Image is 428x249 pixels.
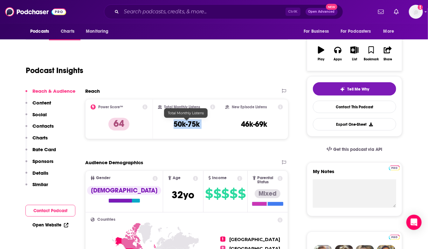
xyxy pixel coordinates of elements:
button: Open AdvancedNew [306,8,338,16]
span: Tell Me Why [348,87,369,92]
button: Share [380,42,396,65]
img: User Profile [409,5,423,19]
div: Share [383,57,392,61]
p: Content [32,100,51,106]
h3: 50k-75k [174,119,200,129]
a: Show notifications dropdown [391,6,401,17]
span: Open Advanced [308,10,335,13]
div: List [352,57,357,61]
span: Charts [61,27,74,36]
a: Charts [57,25,78,37]
span: Ctrl K [286,8,300,16]
button: open menu [299,25,337,37]
div: Apps [334,57,342,61]
span: New [326,4,337,10]
div: Search podcasts, credits, & more... [104,4,343,19]
button: List [346,42,363,65]
input: Search podcasts, credits, & more... [121,7,286,17]
span: [GEOGRAPHIC_DATA] [229,237,280,242]
button: Rate Card [25,146,56,158]
button: Bookmark [363,42,379,65]
h2: Power Score™ [98,105,123,109]
h3: 46k-69k [241,119,267,129]
button: Similar [25,181,48,193]
p: Contacts [32,123,54,129]
button: open menu [336,25,380,37]
button: Play [313,42,329,65]
div: Open Intercom Messenger [406,215,422,230]
span: 32 yo [172,189,194,201]
span: Parental Status [257,176,277,184]
button: Show profile menu [409,5,423,19]
button: Sponsors [25,158,53,170]
span: $ [230,189,238,199]
span: Monitoring [86,27,108,36]
h2: Reach [85,88,100,94]
button: Content [25,100,51,111]
h1: Podcast Insights [26,66,83,75]
a: Pro website [389,165,400,171]
span: Income [212,176,227,180]
span: $ [213,189,221,199]
a: Contact This Podcast [313,101,396,113]
h2: New Episode Listens [232,105,267,109]
img: Podchaser - Follow, Share and Rate Podcasts [5,6,66,18]
h2: Audience Demographics [85,159,143,165]
span: $ [205,189,213,199]
button: Contact Podcast [25,205,75,217]
button: tell me why sparkleTell Me Why [313,82,396,96]
button: Charts [25,135,48,146]
a: Pro website [389,234,400,240]
button: Contacts [25,123,54,135]
p: 64 [108,118,129,131]
button: Details [25,170,48,182]
span: Age [173,176,181,180]
span: For Business [304,27,329,36]
button: Social [25,111,47,123]
a: Show notifications dropdown [376,6,386,17]
p: Charts [32,135,48,141]
span: Total Monthly Listens [168,111,204,115]
span: More [383,27,394,36]
button: open menu [26,25,57,37]
p: Reach & Audience [32,88,75,94]
button: Reach & Audience [25,88,75,100]
svg: Add a profile image [418,5,423,10]
span: Get this podcast via API [333,147,383,152]
div: Play [318,57,325,61]
button: open menu [379,25,402,37]
span: 1 [220,237,225,242]
img: tell me why sparkle [340,87,345,92]
label: My Notes [313,168,396,179]
img: Podchaser Pro [389,165,400,171]
span: Countries [97,218,115,222]
span: For Podcasters [341,27,371,36]
span: $ [222,189,229,199]
img: Podchaser Pro [389,235,400,240]
p: Sponsors [32,158,53,164]
span: $ [238,189,246,199]
span: Gender [96,176,110,180]
a: Get this podcast via API [321,142,388,157]
div: [DEMOGRAPHIC_DATA] [87,186,161,195]
span: Logged in as megcassidy [409,5,423,19]
div: Bookmark [364,57,379,61]
p: Details [32,170,48,176]
button: open menu [81,25,117,37]
p: Rate Card [32,146,56,152]
div: Mixed [255,189,280,198]
span: Podcasts [30,27,49,36]
p: Social [32,111,47,118]
button: Export One-Sheet [313,118,396,131]
p: Similar [32,181,48,187]
button: Apps [329,42,346,65]
a: Open Website [32,222,68,228]
h2: Total Monthly Listens [164,105,200,109]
